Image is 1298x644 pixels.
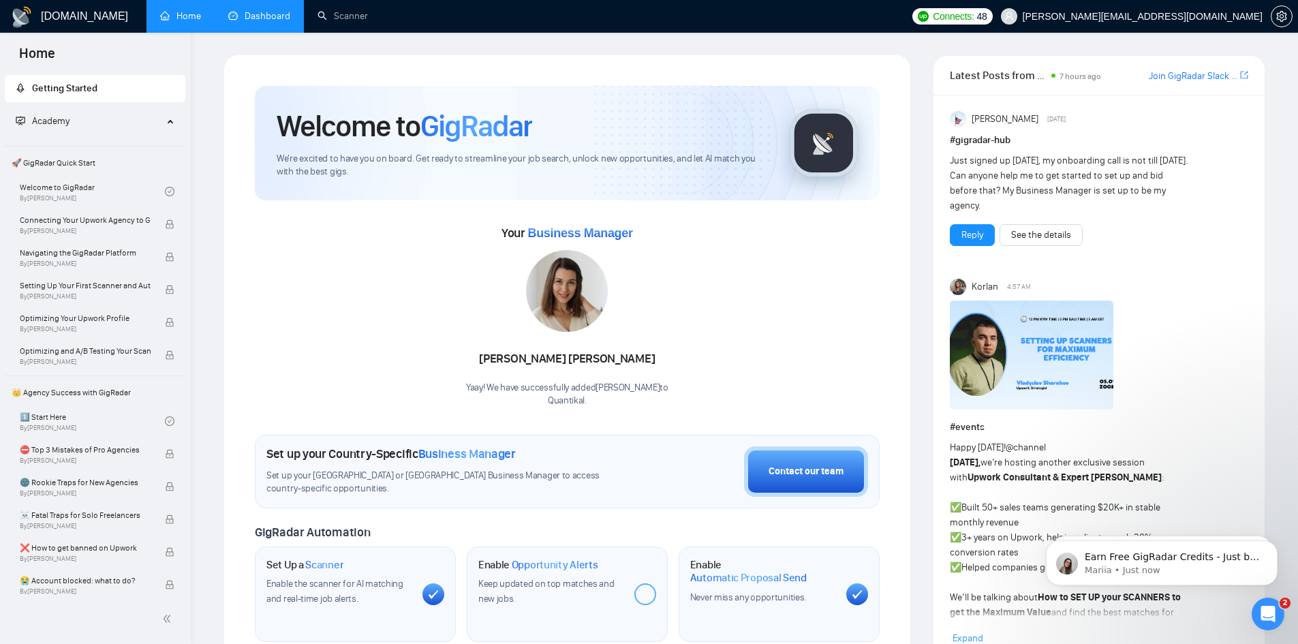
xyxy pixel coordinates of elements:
[1011,228,1071,243] a: See the details
[165,580,174,589] span: lock
[32,82,97,94] span: Getting Started
[950,502,961,513] span: ✅
[165,285,174,294] span: lock
[277,108,532,144] h1: Welcome to
[1060,72,1101,81] span: 7 hours ago
[1252,598,1284,630] iframe: Intercom live chat
[1007,281,1031,293] span: 4:57 AM
[1047,113,1066,125] span: [DATE]
[1000,224,1083,246] button: See the details
[1271,11,1293,22] a: setting
[950,562,961,573] span: ✅
[420,108,532,144] span: GigRadar
[950,111,966,127] img: Anisuzzaman Khan
[160,10,201,22] a: homeHome
[20,246,151,260] span: Navigating the GigRadar Platform
[16,83,25,93] span: rocket
[165,416,174,426] span: check-circle
[20,522,151,530] span: By [PERSON_NAME]
[526,250,608,332] img: 1687292747685-55.jpg
[950,532,961,543] span: ✅
[950,420,1248,435] h1: # events
[690,558,835,585] h1: Enable
[478,558,598,572] h1: Enable
[20,344,151,358] span: Optimizing and A/B Testing Your Scanner for Better Results
[20,555,151,563] span: By [PERSON_NAME]
[769,464,844,479] div: Contact our team
[20,279,151,292] span: Setting Up Your First Scanner and Auto-Bidder
[20,311,151,325] span: Optimizing Your Upwork Profile
[162,612,176,626] span: double-left
[918,11,929,22] img: upwork-logo.png
[6,379,184,406] span: 👑 Agency Success with GigRadar
[950,67,1047,84] span: Latest Posts from the GigRadar Community
[20,489,151,497] span: By [PERSON_NAME]
[1149,69,1237,84] a: Join GigRadar Slack Community
[478,578,615,604] span: Keep updated on top matches and new jobs.
[255,525,370,540] span: GigRadar Automation
[277,153,768,179] span: We're excited to have you on board. Get ready to streamline your job search, unlock new opportuni...
[20,213,151,227] span: Connecting Your Upwork Agency to GigRadar
[318,10,368,22] a: searchScanner
[1240,70,1248,80] span: export
[972,112,1038,127] span: [PERSON_NAME]
[16,115,69,127] span: Academy
[512,558,598,572] span: Opportunity Alerts
[165,187,174,196] span: check-circle
[1087,622,1141,633] strong: Q&A session
[950,279,966,295] img: Korlan
[1280,598,1291,609] span: 2
[266,558,343,572] h1: Set Up a
[20,292,151,301] span: By [PERSON_NAME]
[20,587,151,596] span: By [PERSON_NAME]
[20,358,151,366] span: By [PERSON_NAME]
[1271,5,1293,27] button: setting
[950,457,980,468] strong: [DATE],
[165,318,174,327] span: lock
[1271,11,1292,22] span: setting
[11,6,33,28] img: logo
[950,301,1113,410] img: F09DP4X9C49-Event%20with%20Vlad%20Sharahov.png
[20,260,151,268] span: By [PERSON_NAME]
[32,115,69,127] span: Academy
[790,109,858,177] img: gigradar-logo.png
[16,116,25,125] span: fund-projection-screen
[501,226,633,241] span: Your
[1240,69,1248,82] a: export
[950,133,1248,148] h1: # gigradar-hub
[744,446,868,497] button: Contact our team
[20,508,151,522] span: ☠️ Fatal Traps for Solo Freelancers
[961,228,983,243] a: Reply
[20,574,151,587] span: 😭 Account blocked: what to do?
[950,224,995,246] button: Reply
[165,547,174,557] span: lock
[20,177,165,206] a: Welcome to GigRadarBy[PERSON_NAME]
[466,348,668,371] div: [PERSON_NAME] [PERSON_NAME]
[950,153,1189,213] div: Just signed up [DATE], my onboarding call is not till [DATE]. Can anyone help me to get started t...
[6,149,184,177] span: 🚀 GigRadar Quick Start
[228,10,290,22] a: dashboardDashboard
[165,482,174,491] span: lock
[5,75,185,102] li: Getting Started
[165,515,174,524] span: lock
[305,558,343,572] span: Scanner
[690,571,807,585] span: Automatic Proposal Send
[20,406,165,436] a: 1️⃣ Start HereBy[PERSON_NAME]
[20,325,151,333] span: By [PERSON_NAME]
[20,443,151,457] span: ⛔ Top 3 Mistakes of Pro Agencies
[165,350,174,360] span: lock
[972,279,998,294] span: Korlan
[266,578,403,604] span: Enable the scanner for AI matching and real-time job alerts.
[466,382,668,408] div: Yaay! We have successfully added [PERSON_NAME] to
[968,472,1162,483] strong: Upwork Consultant & Expert [PERSON_NAME]
[8,44,66,72] span: Home
[953,632,983,644] span: Expand
[20,457,151,465] span: By [PERSON_NAME]
[266,446,516,461] h1: Set up your Country-Specific
[266,470,628,495] span: Set up your [GEOGRAPHIC_DATA] or [GEOGRAPHIC_DATA] Business Manager to access country-specific op...
[933,9,974,24] span: Connects:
